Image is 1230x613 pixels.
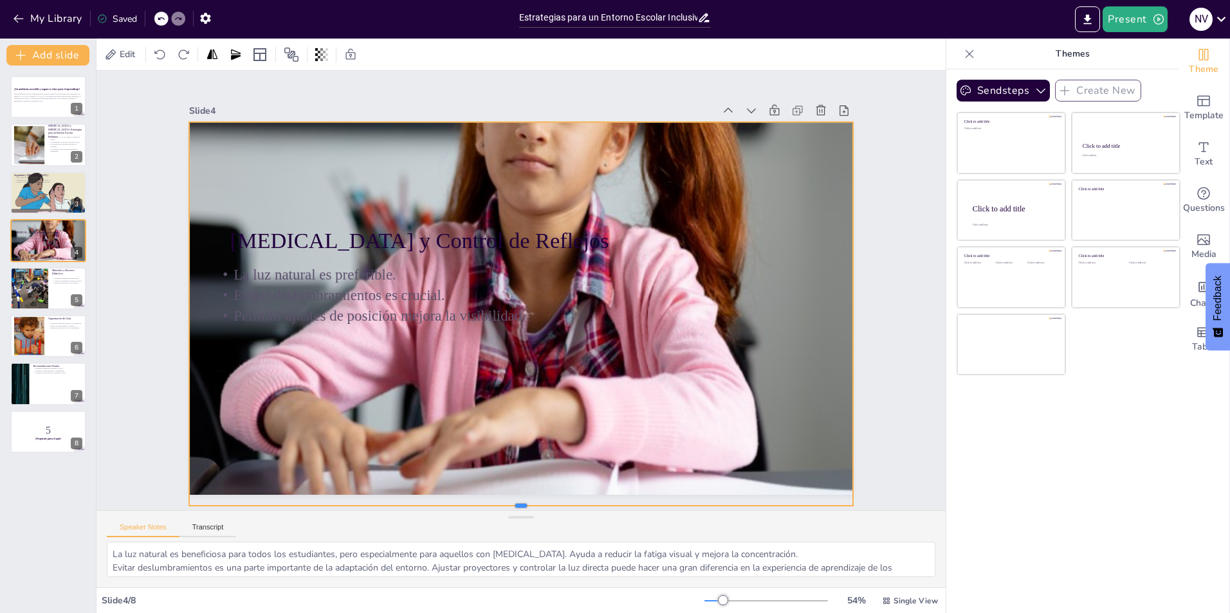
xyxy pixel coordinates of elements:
[973,204,1055,213] div: Click to add title
[1079,262,1119,265] div: Click to add text
[1189,62,1218,76] span: Theme
[48,322,82,324] p: Ubicación estratégica mejora la accesibilidad.
[48,327,82,330] p: Mobiliario adaptado facilita el aprendizaje.
[71,342,82,353] div: 6
[14,240,82,243] p: Permitir ajustes de posición mejora la visibilidad.
[14,235,82,238] p: La luz natural es preferible.
[52,277,82,280] p: Materiales adaptados son necesarios.
[179,523,237,537] button: Transcript
[964,254,1056,258] div: Click to add title
[117,48,138,60] span: Edit
[10,123,86,166] div: 2
[1055,80,1141,102] button: Create New
[14,238,82,240] p: Evitar deslumbramientos es crucial.
[1129,262,1170,265] div: Click to add text
[1192,340,1215,354] span: Table
[52,269,82,276] p: Materiales y Recursos Didácticos
[48,324,82,327] p: Espacio personal amplio es esencial.
[1178,224,1229,270] div: Add images, graphics, shapes or video
[33,364,82,368] p: Recomendaciones Finales
[964,127,1056,130] div: Click to add text
[97,13,137,25] div: Saved
[15,231,83,235] p: [MEDICAL_DATA] y Control de Reflejos
[48,124,82,138] p: [MEDICAL_DATA] y [MEDICAL_DATA]: Estrategias para un Entorno Escolar Inclusivo
[10,8,87,29] button: My Library
[71,390,82,402] div: 7
[964,120,1056,124] div: Click to add title
[71,151,82,163] div: 2
[1189,8,1213,31] div: N V
[244,166,834,321] p: [MEDICAL_DATA] y Control de Reflejos
[894,596,938,606] span: Single View
[1184,109,1224,123] span: Template
[35,437,61,440] strong: ¡Prepárate para el quiz!
[52,280,82,282] p: Colores contrastantes facilitan la lectura.
[10,411,86,453] div: 8
[10,267,86,310] div: 5
[980,39,1165,69] p: Themes
[1103,6,1167,32] button: Present
[519,8,698,27] input: Insert title
[71,438,82,449] div: 8
[1206,263,1230,350] button: Feedback - Show survey
[233,40,748,161] div: Slide 4
[996,262,1025,265] div: Click to add text
[33,368,82,370] p: Mantener el ambiente ordenado es clave.
[10,172,86,214] div: 3
[1079,254,1171,258] div: Click to add title
[841,594,872,607] div: 54 %
[1083,143,1168,149] div: Click to add title
[1190,296,1217,310] span: Charts
[14,179,82,181] p: Señalización táctil facilita la [MEDICAL_DATA].
[14,423,82,438] p: 5
[1178,131,1229,177] div: Add text boxes
[1212,276,1224,321] span: Feedback
[1082,155,1168,157] div: Click to add text
[1075,6,1100,32] button: Export to PowerPoint
[1189,6,1213,32] button: N V
[14,88,80,91] strong: ¡Un ambiente accesible y seguro es clave para el aprendizaje!
[14,93,82,103] p: Este presentación aborda la importancia de crear un entorno escolar inclusivo para estudiantes co...
[48,136,82,140] p: La [MEDICAL_DATA] limita la capacidad visual.
[1183,201,1225,215] span: Questions
[1027,262,1056,265] div: Click to add text
[71,199,82,210] div: 3
[48,317,82,321] p: Organización del Aula
[219,221,807,365] p: Evitar deslumbramientos es crucial.
[48,143,82,147] p: La adaptación del entorno educativo es necesaria.
[48,141,82,143] p: La seguridad es clave en el entorno escolar.
[33,369,82,372] p: Fomentar la independencia es fundamental.
[48,148,82,152] p: La inclusión social es importante para el aprendizaje.
[964,262,993,265] div: Click to add text
[14,173,82,177] p: Seguridad y [MEDICAL_DATA]
[1178,316,1229,362] div: Add a table
[1178,270,1229,316] div: Add charts and graphs
[71,103,82,114] div: 1
[14,181,82,184] p: Mantener pasillos libres de obstáculos es esencial.
[250,44,270,65] div: Layout
[957,80,1050,102] button: Sendsteps
[10,362,86,405] div: 7
[33,372,82,375] p: Compartir buenas prácticas beneficia a todos.
[1191,247,1216,262] span: Media
[10,219,86,262] div: 4
[1178,177,1229,224] div: Get real-time input from your audience
[284,47,299,62] span: Position
[71,247,82,258] div: 4
[214,242,802,386] p: Permitir ajustes de posición mejora la visibilidad.
[107,542,935,577] textarea: La luz natural es beneficiosa para todos los estudiantes, pero especialmente para aquellos con [M...
[6,45,89,66] button: Add slide
[1178,39,1229,85] div: Change the overall theme
[107,523,179,537] button: Speaker Notes
[1079,186,1171,191] div: Click to add title
[10,315,86,357] div: 6
[223,201,811,345] p: La luz natural es preferible.
[10,76,86,118] div: 1
[52,281,82,284] p: Recursos tecnológicos son valiosos.
[973,224,1054,226] div: Click to add body
[71,294,82,306] div: 5
[102,594,704,607] div: Slide 4 / 8
[1178,85,1229,131] div: Add ready made slides
[1195,155,1213,169] span: Text
[14,176,82,179] p: Cintas reflectoras mejoran la seguridad.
